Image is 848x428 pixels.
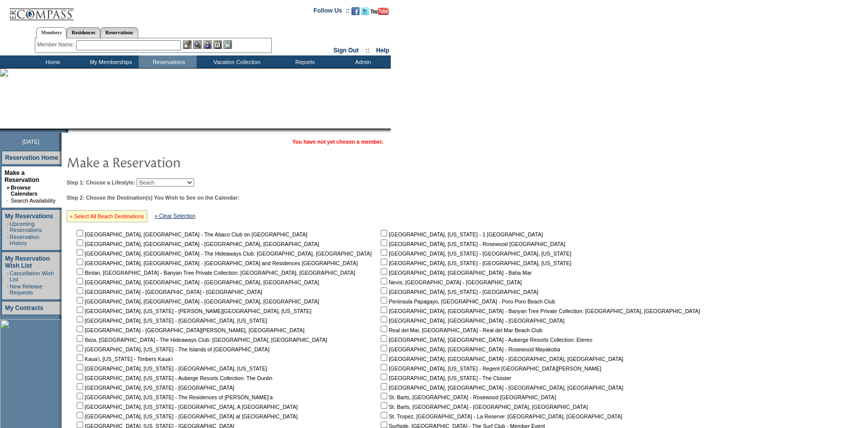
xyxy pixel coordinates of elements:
[68,129,69,133] img: blank.gif
[75,394,273,400] nobr: [GEOGRAPHIC_DATA], [US_STATE] - The Residences of [PERSON_NAME]'a
[376,47,389,54] a: Help
[379,318,564,324] nobr: [GEOGRAPHIC_DATA], [GEOGRAPHIC_DATA] - [GEOGRAPHIC_DATA]
[70,213,144,219] a: » Select All Beach Destinations
[366,47,370,54] span: ::
[7,234,9,246] td: ·
[75,365,267,372] nobr: [GEOGRAPHIC_DATA], [US_STATE] - [GEOGRAPHIC_DATA], [US_STATE]
[379,251,571,257] nobr: [GEOGRAPHIC_DATA], [US_STATE] - [GEOGRAPHIC_DATA], [US_STATE]
[5,255,50,269] a: My Reservation Wish List
[203,40,212,49] img: Impersonate
[183,40,192,49] img: b_edit.gif
[379,289,538,295] nobr: [GEOGRAPHIC_DATA], [US_STATE] - [GEOGRAPHIC_DATA]
[75,375,272,381] nobr: [GEOGRAPHIC_DATA], [US_STATE] - Auberge Resorts Collection: The Dunlin
[379,231,543,237] nobr: [GEOGRAPHIC_DATA], [US_STATE] - 1 [GEOGRAPHIC_DATA]
[75,356,172,362] nobr: Kaua'i, [US_STATE] - Timbers Kaua'i
[75,231,308,237] nobr: [GEOGRAPHIC_DATA], [GEOGRAPHIC_DATA] - The Abaco Club on [GEOGRAPHIC_DATA]
[275,55,333,68] td: Reports
[379,346,560,352] nobr: [GEOGRAPHIC_DATA], [GEOGRAPHIC_DATA] - Rosewood Mayakoba
[139,55,197,68] td: Reservations
[75,308,312,314] nobr: [GEOGRAPHIC_DATA], [US_STATE] - [PERSON_NAME][GEOGRAPHIC_DATA], [US_STATE]
[7,198,10,204] td: ·
[379,327,542,333] nobr: Real del Mar, [GEOGRAPHIC_DATA] - Real del Mar Beach Club
[11,198,55,204] a: Search Availability
[75,346,269,352] nobr: [GEOGRAPHIC_DATA], [US_STATE] - The Islands of [GEOGRAPHIC_DATA]
[75,241,319,247] nobr: [GEOGRAPHIC_DATA], [GEOGRAPHIC_DATA] - [GEOGRAPHIC_DATA], [GEOGRAPHIC_DATA]
[67,195,239,201] b: Step 2: Choose the Destination(s) You Wish to See on the Calendar:
[5,154,58,161] a: Reservation Home
[371,8,389,15] img: Subscribe to our YouTube Channel
[7,185,10,191] b: »
[379,385,623,391] nobr: [GEOGRAPHIC_DATA], [GEOGRAPHIC_DATA] - [GEOGRAPHIC_DATA], [GEOGRAPHIC_DATA]
[5,304,43,312] a: My Contracts
[379,241,565,247] nobr: [GEOGRAPHIC_DATA], [US_STATE] - Rosewood [GEOGRAPHIC_DATA]
[75,289,262,295] nobr: [GEOGRAPHIC_DATA] - [GEOGRAPHIC_DATA] - [GEOGRAPHIC_DATA]
[197,55,275,68] td: Vacation Collection
[5,213,53,220] a: My Reservations
[379,375,511,381] nobr: [GEOGRAPHIC_DATA], [US_STATE] - The Cloister
[351,7,359,15] img: Become our fan on Facebook
[75,327,305,333] nobr: [GEOGRAPHIC_DATA] - [GEOGRAPHIC_DATA][PERSON_NAME], [GEOGRAPHIC_DATA]
[223,40,232,49] img: b_calculator.gif
[379,298,555,304] nobr: Peninsula Papagayo, [GEOGRAPHIC_DATA] - Poro Poro Beach Club
[213,40,222,49] img: Reservations
[75,404,297,410] nobr: [GEOGRAPHIC_DATA], [US_STATE] - [GEOGRAPHIC_DATA], A [GEOGRAPHIC_DATA]
[75,251,372,257] nobr: [GEOGRAPHIC_DATA], [GEOGRAPHIC_DATA] - The Hideaways Club: [GEOGRAPHIC_DATA], [GEOGRAPHIC_DATA]
[5,169,39,184] a: Make a Reservation
[193,40,202,49] img: View
[75,337,327,343] nobr: Ibiza, [GEOGRAPHIC_DATA] - The Hideaways Club: [GEOGRAPHIC_DATA], [GEOGRAPHIC_DATA]
[314,6,349,18] td: Follow Us ::
[379,279,522,285] nobr: Nevis, [GEOGRAPHIC_DATA] - [GEOGRAPHIC_DATA]
[292,139,383,145] span: You have not yet chosen a member.
[379,356,623,362] nobr: [GEOGRAPHIC_DATA], [GEOGRAPHIC_DATA] - [GEOGRAPHIC_DATA], [GEOGRAPHIC_DATA]
[379,365,601,372] nobr: [GEOGRAPHIC_DATA], [US_STATE] - Regent [GEOGRAPHIC_DATA][PERSON_NAME]
[10,270,54,282] a: Cancellation Wish List
[75,279,319,285] nobr: [GEOGRAPHIC_DATA], [GEOGRAPHIC_DATA] - [GEOGRAPHIC_DATA], [GEOGRAPHIC_DATA]
[11,185,37,197] a: Browse Calendars
[7,283,9,295] td: ·
[81,55,139,68] td: My Memberships
[379,394,556,400] nobr: St. Barts, [GEOGRAPHIC_DATA] - Rosewood [GEOGRAPHIC_DATA]
[333,47,358,54] a: Sign Out
[75,260,357,266] nobr: [GEOGRAPHIC_DATA], [GEOGRAPHIC_DATA] - [GEOGRAPHIC_DATA] and Residences [GEOGRAPHIC_DATA]
[100,27,138,38] a: Reservations
[361,10,369,16] a: Follow us on Twitter
[75,385,234,391] nobr: [GEOGRAPHIC_DATA], [US_STATE] - [GEOGRAPHIC_DATA]
[37,40,76,49] div: Member Name:
[155,213,196,219] a: » Clear Selection
[379,404,588,410] nobr: St. Barts, [GEOGRAPHIC_DATA] - [GEOGRAPHIC_DATA], [GEOGRAPHIC_DATA]
[67,179,135,186] b: Step 1: Choose a Lifestyle:
[371,10,389,16] a: Subscribe to our YouTube Channel
[23,55,81,68] td: Home
[361,7,369,15] img: Follow us on Twitter
[379,337,592,343] nobr: [GEOGRAPHIC_DATA], [GEOGRAPHIC_DATA] - Auberge Resorts Collection: Etereo
[379,308,700,314] nobr: [GEOGRAPHIC_DATA], [GEOGRAPHIC_DATA] - Banyan Tree Private Collection: [GEOGRAPHIC_DATA], [GEOGRA...
[7,270,9,282] td: ·
[67,152,268,172] img: pgTtlMakeReservation.gif
[333,55,391,68] td: Admin
[75,270,355,276] nobr: Bintan, [GEOGRAPHIC_DATA] - Banyan Tree Private Collection: [GEOGRAPHIC_DATA], [GEOGRAPHIC_DATA]
[10,221,42,233] a: Upcoming Reservations
[351,10,359,16] a: Become our fan on Facebook
[65,129,68,133] img: promoShadowLeftCorner.gif
[36,27,67,38] a: Members
[379,270,531,276] nobr: [GEOGRAPHIC_DATA], [GEOGRAPHIC_DATA] - Baha Mar
[10,283,42,295] a: New Release Requests
[379,413,622,419] nobr: St. Tropez, [GEOGRAPHIC_DATA] - La Reserve: [GEOGRAPHIC_DATA], [GEOGRAPHIC_DATA]
[10,234,39,246] a: Reservation History
[379,260,571,266] nobr: [GEOGRAPHIC_DATA], [US_STATE] - [GEOGRAPHIC_DATA], [US_STATE]
[75,413,297,419] nobr: [GEOGRAPHIC_DATA], [US_STATE] - [GEOGRAPHIC_DATA] at [GEOGRAPHIC_DATA]
[22,139,39,145] span: [DATE]
[7,221,9,233] td: ·
[75,298,319,304] nobr: [GEOGRAPHIC_DATA], [GEOGRAPHIC_DATA] - [GEOGRAPHIC_DATA], [GEOGRAPHIC_DATA]
[75,318,267,324] nobr: [GEOGRAPHIC_DATA], [US_STATE] - [GEOGRAPHIC_DATA], [US_STATE]
[67,27,100,38] a: Residences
